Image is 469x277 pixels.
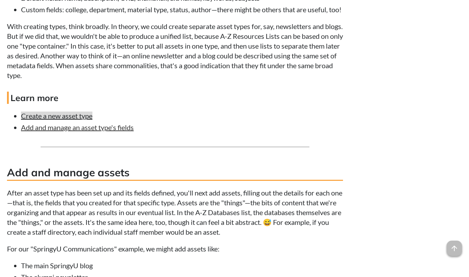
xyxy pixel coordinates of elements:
[7,188,343,237] p: After an asset type has been set up and its fields defined, you'll next add assets, filling out t...
[447,241,462,256] span: arrow_upward
[7,165,343,181] h3: Add and manage assets
[7,244,343,254] p: For our "SpringyU Communications" example, we might add assets like:
[21,123,134,132] a: Add and manage an asset type's fields
[21,112,92,120] a: Create a new asset type
[447,241,462,250] a: arrow_upward
[21,261,343,270] li: The main SpringyU blog
[7,92,343,104] h4: Learn more
[7,21,343,80] p: With creating types, think broadly. In theory, we could create separate asset types for, say, new...
[21,5,343,14] li: Custom fields: college, department, material type, status, author—there might be others that are ...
